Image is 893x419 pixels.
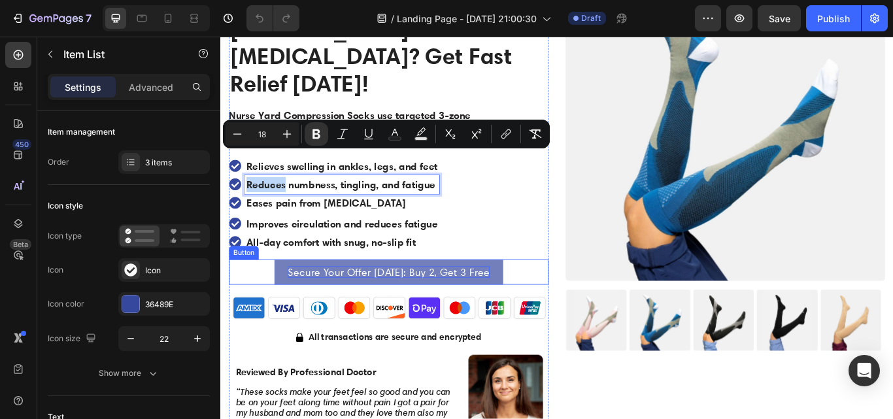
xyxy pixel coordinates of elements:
[397,12,537,25] span: Landing Page - [DATE] 21:00:30
[48,298,84,310] div: Icon color
[65,80,101,94] p: Settings
[145,157,207,169] div: 3 items
[246,5,299,31] div: Undo/Redo
[10,239,31,250] div: Beta
[99,367,160,380] div: Show more
[817,12,850,25] div: Publish
[145,299,207,310] div: 36489E
[391,12,394,25] span: /
[806,5,861,31] button: Publish
[758,5,801,31] button: Save
[849,355,880,386] div: Open Intercom Messenger
[220,37,893,419] iframe: Design area
[48,361,210,385] button: Show more
[48,330,99,348] div: Icon size
[223,120,550,148] div: Editor contextual toolbar
[769,13,790,24] span: Save
[86,10,92,26] p: 7
[581,12,601,24] span: Draft
[48,126,115,138] div: Item management
[48,230,82,242] div: Icon type
[12,139,31,150] div: 450
[48,156,69,168] div: Order
[48,264,63,276] div: Icon
[145,265,207,277] div: Icon
[129,80,173,94] p: Advanced
[48,200,83,212] div: Icon style
[18,384,182,398] strong: Reviewed By Professional Doctor
[5,5,97,31] button: 7
[63,46,175,62] p: Item List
